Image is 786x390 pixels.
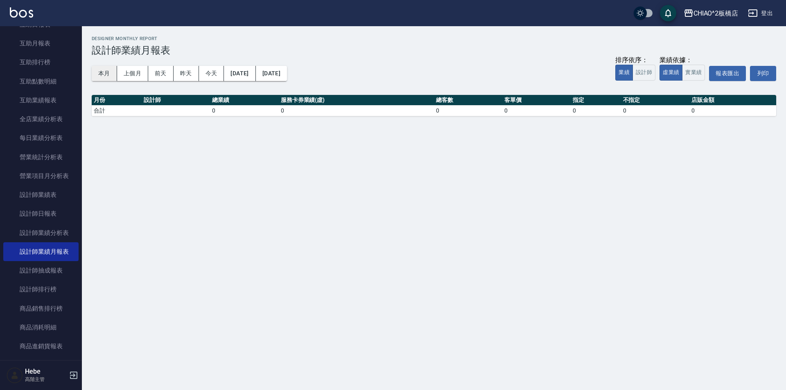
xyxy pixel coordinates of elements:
div: 排序依序： [615,56,655,65]
a: 設計師排行榜 [3,280,79,299]
th: 設計師 [142,95,210,106]
a: 營業項目月分析表 [3,167,79,185]
a: 設計師業績分析表 [3,223,79,242]
a: 商品消耗明細 [3,318,79,337]
img: Logo [10,7,33,18]
a: 互助點數明細 [3,72,79,91]
button: 業績 [615,65,633,81]
button: 今天 [199,66,224,81]
th: 客單價 [502,95,571,106]
h3: 設計師業績月報表 [92,45,776,56]
td: 0 [279,105,434,116]
button: 上個月 [117,66,148,81]
button: CHIAO^2板橋店 [680,5,742,22]
th: 總客數 [434,95,502,106]
a: 設計師抽成報表 [3,261,79,280]
th: 店販金額 [689,95,776,106]
button: 前天 [148,66,174,81]
a: 營業統計分析表 [3,148,79,167]
button: 登出 [745,6,776,21]
a: 互助業績報表 [3,91,79,110]
td: 合計 [92,105,142,116]
a: 商品庫存表 [3,356,79,374]
th: 不指定 [621,95,689,106]
button: 本月 [92,66,117,81]
a: 全店業績分析表 [3,110,79,128]
a: 設計師日報表 [3,204,79,223]
button: 昨天 [174,66,199,81]
a: 互助排行榜 [3,53,79,72]
td: 0 [571,105,621,116]
td: 0 [621,105,689,116]
a: 商品銷售排行榜 [3,299,79,318]
button: 列印 [750,66,776,81]
td: 0 [502,105,571,116]
button: save [660,5,676,21]
a: 設計師業績月報表 [3,242,79,261]
p: 高階主管 [25,376,67,383]
th: 月份 [92,95,142,106]
th: 總業績 [210,95,278,106]
a: 互助月報表 [3,34,79,53]
td: 0 [689,105,776,116]
div: 業績依據： [660,56,705,65]
button: 報表匯出 [709,66,746,81]
button: 虛業績 [660,65,682,81]
th: 指定 [571,95,621,106]
div: CHIAO^2板橋店 [693,8,739,18]
table: a dense table [92,95,776,116]
h5: Hebe [25,367,67,376]
button: [DATE] [224,66,255,81]
h2: Designer Monthly Report [92,36,776,41]
img: Person [7,367,23,383]
td: 0 [210,105,278,116]
td: 0 [434,105,502,116]
a: 商品進銷貨報表 [3,337,79,356]
a: 每日業績分析表 [3,128,79,147]
a: 設計師業績表 [3,185,79,204]
button: [DATE] [256,66,287,81]
th: 服務卡券業績(虛) [279,95,434,106]
button: 實業績 [682,65,705,81]
button: 設計師 [632,65,655,81]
